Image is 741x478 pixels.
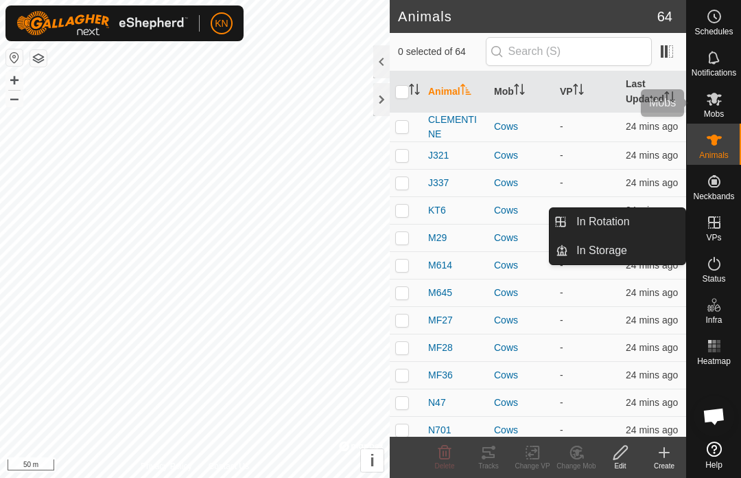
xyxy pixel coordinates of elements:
[550,208,685,236] li: In Rotation
[626,397,678,408] span: 3 Sep 2025 at 5:33 pm
[428,396,446,410] span: N47
[576,214,629,230] span: In Rotation
[576,242,627,259] span: In Storage
[428,423,451,437] span: N701
[699,151,729,159] span: Animals
[706,234,721,242] span: VPs
[705,461,722,469] span: Help
[494,286,549,300] div: Cows
[435,462,455,470] span: Delete
[554,71,620,113] th: VP
[467,461,510,471] div: Tracks
[626,315,678,326] span: 3 Sep 2025 at 5:33 pm
[568,208,685,236] a: In Rotation
[398,45,486,59] span: 0 selected of 64
[489,71,554,113] th: Mob
[16,11,188,36] img: Gallagher Logo
[494,341,549,355] div: Cows
[657,6,672,27] span: 64
[494,313,549,328] div: Cows
[626,287,678,298] span: 3 Sep 2025 at 5:33 pm
[560,150,563,161] app-display-virtual-paddock-transition: -
[692,69,736,77] span: Notifications
[693,192,734,201] span: Neckbands
[6,49,23,66] button: Reset Map
[428,113,483,141] span: CLEMENTINE
[428,368,453,383] span: MF36
[494,258,549,273] div: Cows
[6,90,23,106] button: –
[486,37,652,66] input: Search (S)
[560,397,563,408] app-display-virtual-paddock-transition: -
[550,237,685,264] li: In Storage
[626,150,678,161] span: 3 Sep 2025 at 5:33 pm
[428,258,452,273] span: M614
[215,16,228,31] span: KN
[6,72,23,89] button: +
[704,110,724,118] span: Mobs
[626,342,678,353] span: 3 Sep 2025 at 5:33 pm
[694,27,733,36] span: Schedules
[620,71,686,113] th: Last Updated
[560,287,563,298] app-display-virtual-paddock-transition: -
[626,205,678,216] span: 3 Sep 2025 at 5:33 pm
[702,275,725,283] span: Status
[361,449,384,472] button: i
[626,369,678,380] span: 3 Sep 2025 at 5:33 pm
[494,119,549,134] div: Cows
[510,461,554,471] div: Change VP
[428,341,453,355] span: MF28
[560,260,563,271] app-display-virtual-paddock-transition: -
[573,86,584,97] p-sorticon: Activate to sort
[560,369,563,380] app-display-virtual-paddock-transition: -
[626,177,678,188] span: 3 Sep 2025 at 5:33 pm
[598,461,642,471] div: Edit
[560,315,563,326] app-display-virtual-paddock-transition: -
[460,86,471,97] p-sorticon: Activate to sort
[409,86,420,97] p-sorticon: Activate to sort
[428,286,452,300] span: M645
[560,342,563,353] app-display-virtual-paddock-transition: -
[626,260,678,271] span: 3 Sep 2025 at 5:33 pm
[560,424,563,435] app-display-virtual-paddock-transition: -
[626,121,678,132] span: 3 Sep 2025 at 5:33 pm
[554,461,598,471] div: Change Mob
[428,313,453,328] span: MF27
[428,176,449,190] span: J337
[428,231,447,245] span: M29
[705,316,722,324] span: Infra
[560,177,563,188] app-display-virtual-paddock-transition: -
[694,396,735,437] a: Open chat
[494,396,549,410] div: Cows
[494,203,549,218] div: Cows
[494,231,549,245] div: Cows
[30,50,47,67] button: Map Layers
[370,451,375,470] span: i
[687,436,741,475] a: Help
[697,357,731,365] span: Heatmap
[141,460,192,473] a: Privacy Policy
[423,71,489,113] th: Animal
[560,205,563,216] app-display-virtual-paddock-transition: -
[494,423,549,437] div: Cows
[494,368,549,383] div: Cows
[568,237,685,264] a: In Storage
[514,86,525,97] p-sorticon: Activate to sort
[428,148,449,163] span: J321
[398,8,657,25] h2: Animals
[626,424,678,435] span: 3 Sep 2025 at 5:33 pm
[209,460,249,473] a: Contact Us
[664,93,675,104] p-sorticon: Activate to sort
[560,121,563,132] app-display-virtual-paddock-transition: -
[642,461,686,471] div: Create
[494,176,549,190] div: Cows
[428,203,446,218] span: KT6
[494,148,549,163] div: Cows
